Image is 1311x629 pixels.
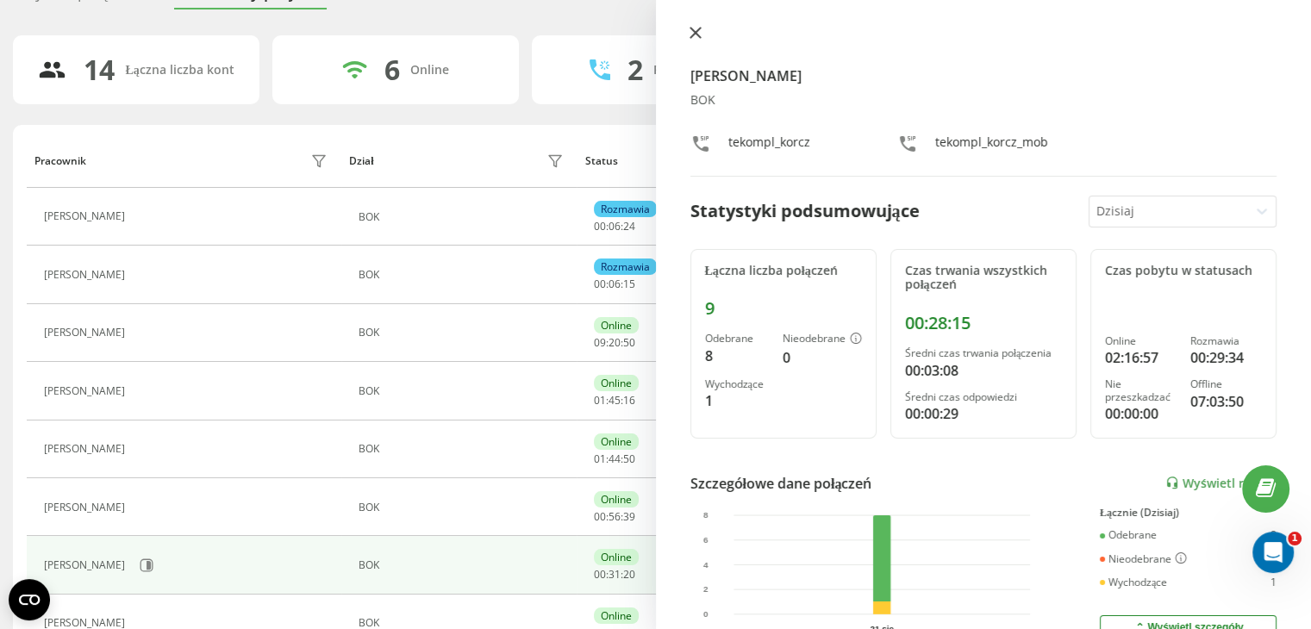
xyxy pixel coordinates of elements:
div: Offline [1190,378,1262,390]
div: Online [594,433,639,450]
div: Łączna liczba kont [125,63,234,78]
div: 00:00:00 [1105,403,1177,424]
div: [PERSON_NAME] [44,385,129,397]
div: Statystyki podsumowujące [690,198,920,224]
div: Odebrane [705,333,769,345]
div: tekompl_korcz_mob [935,134,1048,159]
div: 02:16:57 [1105,347,1177,368]
div: BOK [359,559,568,571]
div: [PERSON_NAME] [44,501,129,514]
div: Online [594,607,639,624]
div: [PERSON_NAME] [44,327,129,339]
span: 16 [623,393,635,408]
div: Online [1105,335,1177,347]
div: Online [594,549,639,565]
div: : : [594,278,635,290]
button: Open CMP widget [9,579,50,620]
div: Online [594,491,639,508]
span: 20 [609,335,621,350]
div: [PERSON_NAME] [44,617,129,629]
div: : : [594,453,635,465]
div: Wychodzące [1100,576,1167,589]
div: : : [594,337,635,349]
div: Średni czas odpowiedzi [905,391,1062,403]
span: 56 [609,509,621,524]
span: 44 [609,452,621,466]
div: Online [410,63,449,78]
div: BOK [359,501,568,514]
div: Rozmawia [594,258,657,275]
div: Odebrane [1100,529,1157,541]
span: 31 [609,567,621,582]
span: 09 [594,335,606,350]
div: 07:03:50 [1190,391,1262,412]
div: 1 [705,390,769,411]
div: : : [594,511,635,523]
div: Online [594,375,639,391]
div: tekompl_korcz [728,134,810,159]
span: 50 [623,335,635,350]
div: 6 [384,53,400,86]
div: 8 [705,346,769,366]
span: 24 [623,219,635,234]
div: 00:29:34 [1190,347,1262,368]
div: 00:00:29 [905,403,1062,424]
span: 00 [594,567,606,582]
div: 2 [627,53,643,86]
span: 06 [609,219,621,234]
span: 01 [594,452,606,466]
span: 39 [623,509,635,524]
div: BOK [359,385,568,397]
div: 14 [84,53,115,86]
div: Rozmawiają [653,63,722,78]
div: Czas pobytu w statusach [1105,264,1262,278]
div: Czas trwania wszystkich połączeń [905,264,1062,293]
div: [PERSON_NAME] [44,443,129,455]
text: 0 [703,609,709,619]
div: Status [585,155,618,167]
div: [PERSON_NAME] [44,559,129,571]
text: 4 [703,560,709,570]
div: Dział [349,155,373,167]
div: Średni czas trwania połączenia [905,347,1062,359]
div: Nie przeszkadzać [1105,378,1177,403]
span: 06 [609,277,621,291]
div: Łączna liczba połączeń [705,264,862,278]
span: 45 [609,393,621,408]
div: Pracownik [34,155,86,167]
span: 00 [594,509,606,524]
div: Nieodebrane [783,333,862,346]
div: Rozmawia [1190,335,1262,347]
span: 1 [1288,532,1302,545]
div: 8 [1270,529,1277,541]
span: 00 [594,277,606,291]
div: 9 [705,298,862,319]
div: [PERSON_NAME] [44,269,129,281]
a: Wyświetl raport [1165,476,1277,490]
div: Szczegółowe dane połączeń [690,473,872,494]
text: 8 [703,510,709,520]
div: : : [594,395,635,407]
div: Rozmawia [594,201,657,217]
span: 50 [623,452,635,466]
span: 20 [623,567,635,582]
div: BOK [690,93,1277,108]
div: Nieodebrane [1100,552,1187,566]
iframe: Intercom live chat [1252,532,1294,573]
span: 15 [623,277,635,291]
div: 00:28:15 [905,313,1062,333]
text: 2 [703,584,709,594]
div: Łącznie (Dzisiaj) [1100,507,1277,519]
div: : : [594,221,635,233]
text: 6 [703,535,709,545]
div: BOK [359,211,568,223]
div: BOK [359,269,568,281]
div: : : [594,569,635,581]
span: 01 [594,393,606,408]
div: BOK [359,327,568,339]
div: 1 [1270,576,1277,589]
div: 00:03:08 [905,360,1062,381]
h4: [PERSON_NAME] [690,65,1277,86]
span: 00 [594,219,606,234]
div: BOK [359,617,568,629]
